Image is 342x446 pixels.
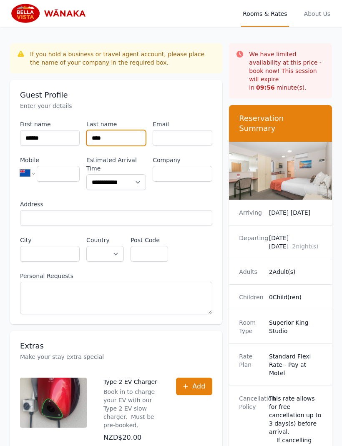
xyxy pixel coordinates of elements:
dd: 2 Adult(s) [269,268,322,276]
dd: [DATE] [DATE] [269,234,322,251]
label: First name [20,120,80,128]
img: Type 2 EV Charger [20,378,87,428]
dt: Rate Plan [239,352,262,377]
div: If you hold a business or travel agent account, please place the name of your company in the requ... [30,50,216,67]
p: Type 2 EV Charger [103,378,159,386]
label: City [20,236,80,244]
label: Company [153,156,212,164]
dd: 0 Child(ren) [269,293,322,301]
dt: Room Type [239,318,262,335]
p: We have limited availability at this price - book now! This session will expire in minute(s). [249,50,325,92]
label: Post Code [131,236,168,244]
span: Add [192,381,205,391]
span: 2 night(s) [292,243,318,250]
label: Personal Requests [20,272,212,280]
label: Country [86,236,124,244]
p: Make your stay extra special [20,353,212,361]
dt: Adults [239,268,262,276]
dd: Standard Flexi Rate - Pay at Motel [269,352,322,377]
label: Email [153,120,212,128]
dd: [DATE] [DATE] [269,208,322,217]
button: Add [176,378,212,395]
dt: Children [239,293,262,301]
strong: 09 : 56 [256,84,275,91]
p: Enter your details [20,102,212,110]
label: Last name [86,120,146,128]
h3: Guest Profile [20,90,212,100]
h3: Extras [20,341,212,351]
dt: Departing [239,234,262,251]
label: Mobile [20,156,80,164]
h3: Reservation Summary [239,113,322,133]
img: Superior King Studio [229,142,332,200]
p: NZD$20.00 [103,433,159,443]
p: Book in to charge your EV with our Type 2 EV slow charger. Must be pre-booked. [103,388,159,429]
label: Address [20,200,212,208]
dd: Superior King Studio [269,318,322,335]
img: Bella Vista Wanaka [10,3,91,23]
dt: Arriving [239,208,262,217]
label: Estimated Arrival Time [86,156,146,173]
